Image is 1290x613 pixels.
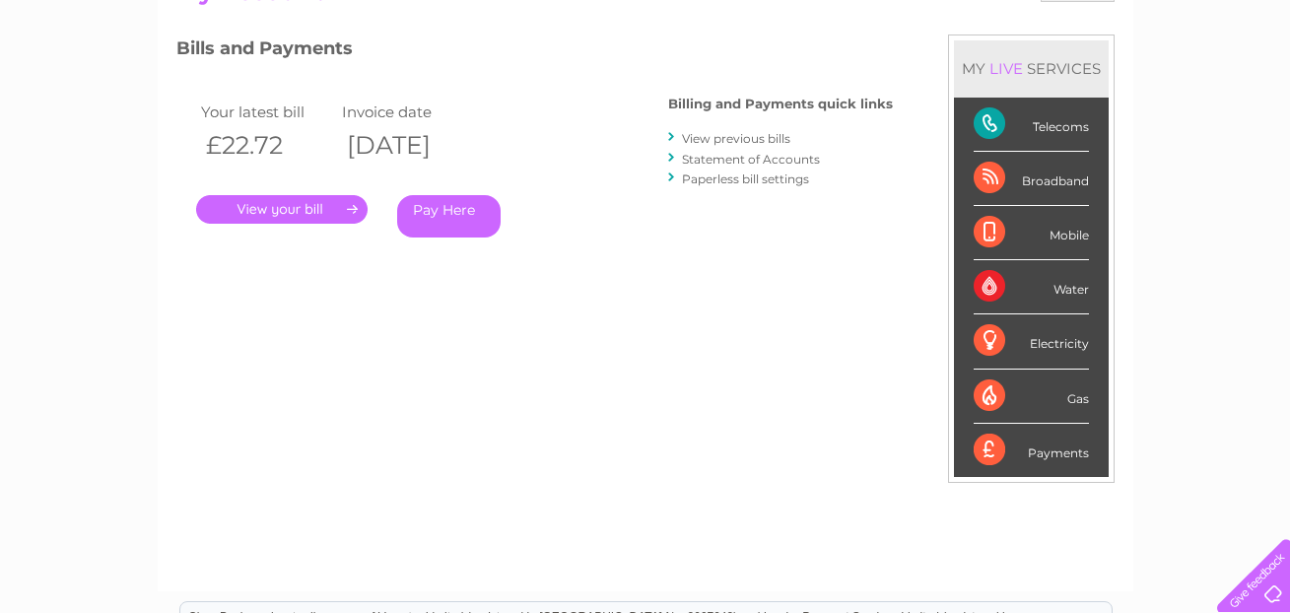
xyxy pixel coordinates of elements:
[196,195,368,224] a: .
[196,125,338,166] th: £22.72
[974,206,1089,260] div: Mobile
[954,40,1109,97] div: MY SERVICES
[682,171,809,186] a: Paperless bill settings
[918,10,1054,34] a: 0333 014 3131
[682,131,790,146] a: View previous bills
[682,152,820,167] a: Statement of Accounts
[992,84,1036,99] a: Energy
[943,84,981,99] a: Water
[337,125,479,166] th: [DATE]
[974,424,1089,477] div: Payments
[180,11,1112,96] div: Clear Business is a trading name of Verastar Limited (registered in [GEOGRAPHIC_DATA] No. 3667643...
[668,97,893,111] h4: Billing and Payments quick links
[45,51,146,111] img: logo.png
[974,370,1089,424] div: Gas
[397,195,501,238] a: Pay Here
[1048,84,1107,99] a: Telecoms
[974,152,1089,206] div: Broadband
[176,34,893,69] h3: Bills and Payments
[974,314,1089,369] div: Electricity
[337,99,479,125] td: Invoice date
[974,98,1089,152] div: Telecoms
[1225,84,1271,99] a: Log out
[985,59,1027,78] div: LIVE
[974,260,1089,314] div: Water
[1159,84,1207,99] a: Contact
[1119,84,1147,99] a: Blog
[196,99,338,125] td: Your latest bill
